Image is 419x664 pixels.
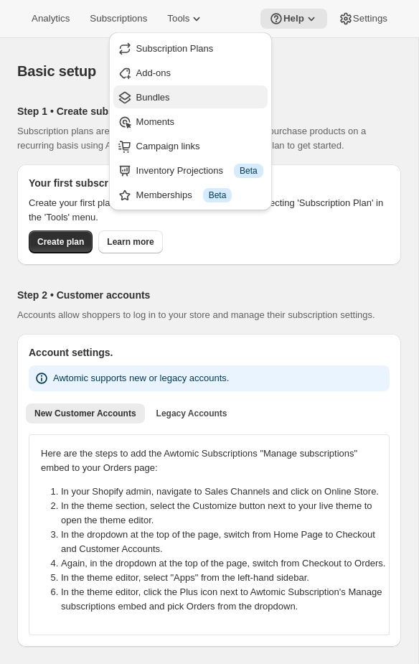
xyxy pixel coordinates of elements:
span: Learn more [107,236,154,248]
li: In the theme section, select the Customize button next to your live theme to open the theme editor. [61,499,386,528]
span: Settings [353,13,387,24]
p: Create your first plan by clicking the button below or by selecting 'Subscription Plan' in the 'T... [29,196,390,225]
button: Tools [159,9,212,29]
li: In the theme editor, select "Apps" from the left-hand sidebar. [61,571,386,585]
button: Analytics [23,9,78,29]
div: Memberships [136,188,263,202]
span: Basic setup [17,63,96,79]
span: Tools [167,13,189,24]
button: Subscription Plans [113,37,268,60]
span: Campaign links [136,141,200,151]
span: Moments [136,116,174,127]
li: In your Shopify admin, navigate to Sales Channels and click on Online Store. [61,485,386,499]
div: Inventory Projections [136,164,263,178]
p: Accounts allow shoppers to log in to your store and manage their subscription settings. [17,308,390,322]
a: Learn more [98,230,162,253]
p: Here are the steps to add the Awtomic Subscriptions "Manage subscriptions" embed to your Orders p... [41,446,377,475]
button: Add-ons [113,61,268,84]
span: Analytics [32,13,70,24]
li: In the dropdown at the top of the page, switch from Home Page to Checkout and Customer Accounts. [61,528,386,556]
p: Awtomic supports new or legacy accounts. [53,371,229,385]
h2: Step 2 • Customer accounts [17,288,390,302]
button: Help [260,9,327,29]
span: Beta [209,190,227,201]
button: Moments [113,110,268,133]
span: Create plan [37,236,84,248]
li: Again, in the dropdown at the top of the page, switch from Checkout to Orders. [61,556,386,571]
span: Bundles [136,92,170,103]
button: Campaign links [113,134,268,157]
button: Legacy Accounts [148,403,236,424]
span: Legacy Accounts [156,408,227,419]
button: Settings [330,9,396,29]
h2: Account settings. [29,345,390,360]
h2: Your first subscription plan [29,176,390,190]
button: Memberships [113,183,268,206]
li: In the theme editor, click the Plus icon next to Awtomic Subscription's Manage subscriptions embe... [61,585,386,614]
p: Subscription plans are the heart of what allows customers to purchase products on a recurring bas... [17,124,390,153]
button: Create plan [29,230,93,253]
h2: Step 1 • Create subscription plan [17,104,390,118]
span: Beta [240,165,258,177]
span: Subscriptions [90,13,147,24]
button: Bundles [113,85,268,108]
span: Help [283,13,304,24]
span: Add-ons [136,67,171,78]
button: Inventory Projections [113,159,268,182]
button: New Customer Accounts [26,403,145,424]
span: Subscription Plans [136,43,214,54]
span: New Customer Accounts [34,408,136,419]
button: Subscriptions [81,9,156,29]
